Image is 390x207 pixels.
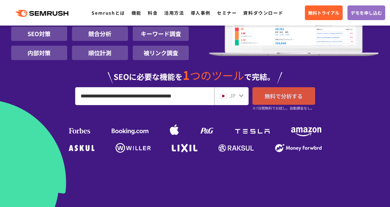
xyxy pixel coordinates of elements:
a: 無料で分析する [252,87,315,105]
a: セミナー [217,10,237,16]
span: つのツール [190,67,244,83]
a: 資料ダウンロード [243,10,283,16]
a: Semrushとは [92,10,125,16]
div: SEOに必要な機能を [11,63,379,84]
li: SEO対策 [11,27,67,41]
li: キーワード調査 [133,27,189,41]
span: で完結。 [244,71,275,82]
a: 料金 [148,10,158,16]
a: 機能 [131,10,141,16]
a: 導入事例 [191,10,211,16]
a: デモを申し込む [347,5,385,20]
a: 活用方法 [164,10,184,16]
small: ※7日間無料でお試し。自動課金なし。 [252,105,314,111]
span: 1 [183,66,190,83]
li: 競合分析 [72,27,128,41]
span: JP [229,92,235,99]
li: 被リンク調査 [133,46,189,60]
span: 無料トライアル [308,9,339,16]
span: 無料で分析する [265,92,303,100]
li: 順位計測 [72,46,128,60]
input: URL、キーワードを入力してください [76,88,214,105]
a: 無料トライアル [305,5,343,20]
li: 内部対策 [11,46,67,60]
span: デモを申し込む [351,9,382,16]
